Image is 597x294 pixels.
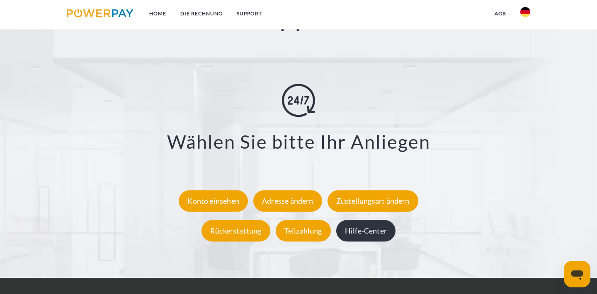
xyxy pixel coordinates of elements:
div: Zustellungsart ändern [328,190,418,212]
a: SUPPORT [230,6,269,21]
iframe: Schaltfläche zum Öffnen des Messaging-Fensters [564,261,590,287]
div: Hilfe-Center [336,220,396,242]
a: Teilzahlung [274,227,333,236]
div: Konto einsehen [179,190,248,212]
a: Home [142,6,173,21]
img: online-shopping.svg [282,84,315,117]
div: Rückerstattung [201,220,270,242]
a: Konto einsehen [177,197,250,206]
a: agb [488,6,513,21]
a: Zustellungsart ändern [325,197,420,206]
div: Teilzahlung [276,220,331,242]
img: de [520,7,530,17]
a: DIE RECHNUNG [173,6,230,21]
img: logo-powerpay.svg [67,9,133,17]
a: Adresse ändern [251,197,324,206]
a: Hilfe-Center [334,227,398,236]
a: Rückerstattung [199,227,272,236]
div: Adresse ändern [253,190,322,212]
h3: Wählen Sie bitte Ihr Anliegen [40,130,557,154]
